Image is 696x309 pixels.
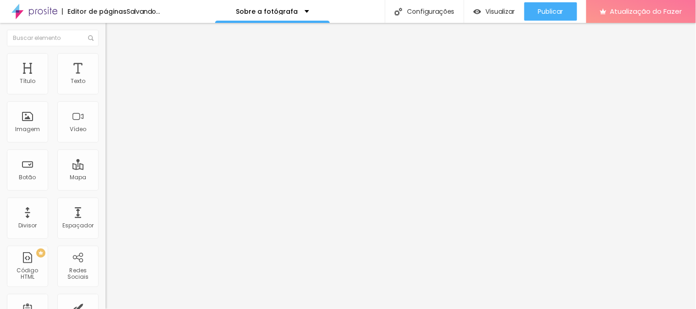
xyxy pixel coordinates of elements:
font: Código HTML [17,266,39,281]
font: Mapa [70,173,86,181]
font: Redes Sociais [67,266,89,281]
button: Publicar [524,2,577,21]
iframe: Editor [106,23,696,309]
font: Editor de páginas [67,7,127,16]
font: Divisor [18,221,37,229]
div: Salvando... [127,8,160,15]
font: Atualização do Fazer [610,6,682,16]
font: Texto [71,77,85,85]
font: Título [20,77,35,85]
font: Configurações [407,7,455,16]
font: Publicar [538,7,563,16]
img: view-1.svg [473,8,481,16]
input: Buscar elemento [7,30,99,46]
button: Visualizar [464,2,524,21]
font: Visualizar [486,7,515,16]
font: Imagem [15,125,40,133]
img: Ícone [88,35,94,41]
font: Vídeo [70,125,86,133]
font: Sobre a fotógrafa [236,7,298,16]
font: Botão [19,173,36,181]
font: Espaçador [62,221,94,229]
img: Ícone [395,8,402,16]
